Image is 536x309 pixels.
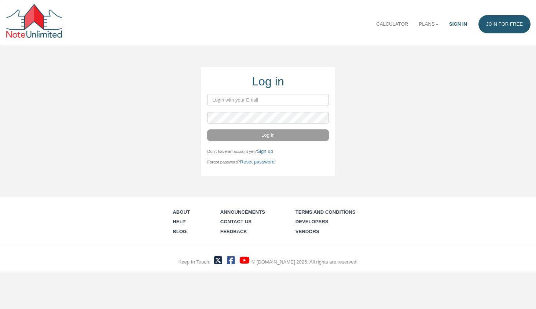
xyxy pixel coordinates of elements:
[207,94,328,106] input: Login with your Email
[414,15,444,33] a: Plans
[478,15,531,33] a: Join for FREE
[207,160,275,164] small: Forgot password?
[252,259,357,266] div: © [DOMAIN_NAME] 2025. All rights are reserved.
[207,73,328,90] div: Log in
[295,229,319,234] a: Vendors
[257,148,273,154] a: Sign up
[220,229,247,234] a: Feedback
[207,129,328,141] button: Log in
[220,209,265,215] a: Announcements
[173,219,186,224] a: Help
[178,259,210,266] div: Keep In Touch:
[295,209,356,215] a: Terms and Conditions
[240,159,275,165] a: Reset password
[173,229,187,234] a: Blog
[295,219,328,224] a: Developers
[220,219,252,224] a: Contact Us
[444,15,472,33] a: Sign in
[371,15,414,33] a: Calculator
[207,149,273,154] small: Don't have an account yet?
[173,209,190,215] a: About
